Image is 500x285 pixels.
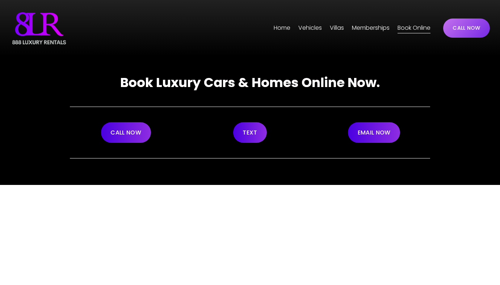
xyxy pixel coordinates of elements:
span: Villas [330,23,344,33]
a: Memberships [352,22,390,34]
a: CALL NOW [443,18,490,38]
span: Vehicles [298,23,322,33]
a: folder dropdown [298,22,322,34]
a: Book Online [398,22,430,34]
strong: Book Luxury Cars & Homes Online Now. [120,73,380,92]
a: Home [274,22,290,34]
a: CALL NOW [101,122,151,143]
img: Luxury Car &amp; Home Rentals For Every Occasion [10,10,68,46]
a: TEXT [233,122,267,143]
a: folder dropdown [330,22,344,34]
a: EMAIL NOW [348,122,400,143]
